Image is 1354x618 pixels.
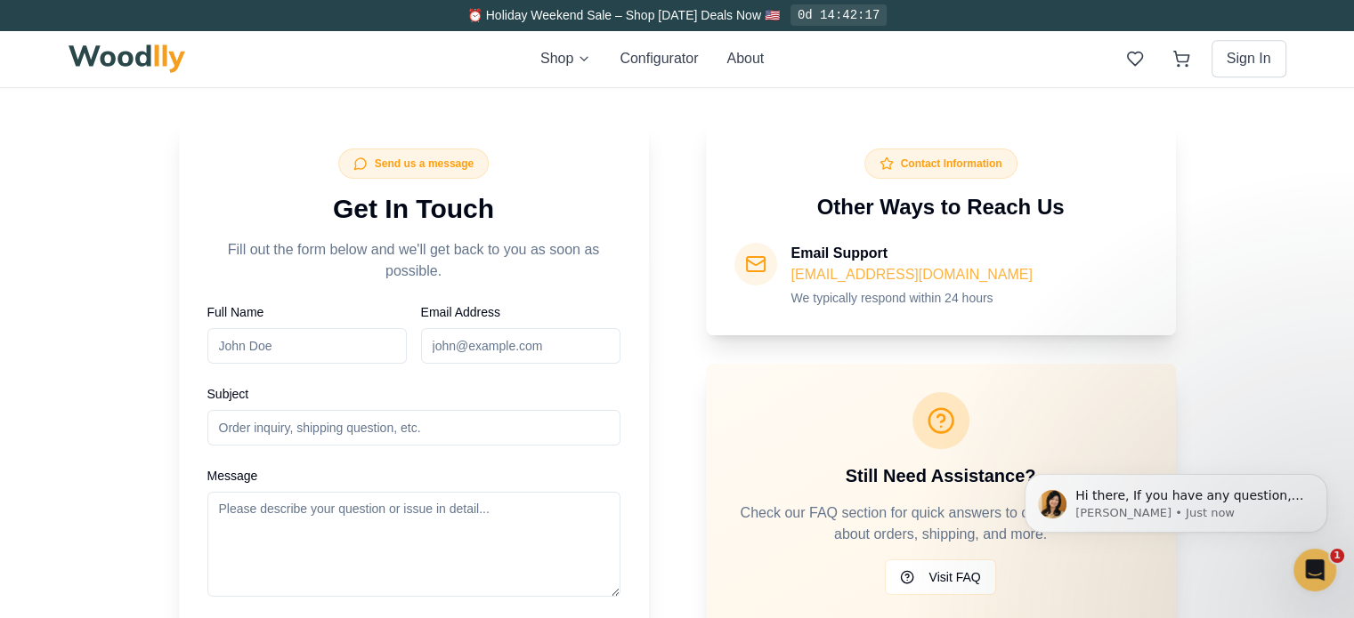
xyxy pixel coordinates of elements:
[620,48,698,69] button: Configurator
[338,148,489,179] div: Send us a message
[207,467,620,485] label: Message
[885,559,995,595] button: Visit FAQ
[791,243,1033,264] p: Email Support
[1293,549,1336,591] iframe: Intercom live chat
[791,4,887,26] div: 0d 14:42:17
[207,239,620,282] p: Fill out the form below and we'll get back to you as soon as possible.
[540,48,591,69] button: Shop
[421,328,620,364] input: john@example.com
[998,437,1354,570] iframe: Intercom notifications message
[69,44,186,73] img: Woodlly
[207,410,620,445] input: Order inquiry, shipping question, etc.
[421,303,620,321] label: Email Address
[207,328,407,364] input: John Doe
[467,8,780,22] span: ⏰ Holiday Weekend Sale – Shop [DATE] Deals Now 🇺🇸
[207,193,620,225] h2: Get In Touch
[791,289,1033,307] p: We typically respond within 24 hours
[734,463,1147,488] h3: Still Need Assistance?
[734,193,1147,221] h3: Other Ways to Reach Us
[1330,549,1344,563] span: 1
[726,48,764,69] button: About
[1212,40,1286,77] button: Sign In
[207,303,407,321] label: Full Name
[734,502,1147,545] p: Check our FAQ section for quick answers to common questions about orders, shipping, and more.
[207,385,620,403] label: Subject
[791,267,1033,282] a: [EMAIL_ADDRESS][DOMAIN_NAME]
[864,148,1018,179] div: Contact Information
